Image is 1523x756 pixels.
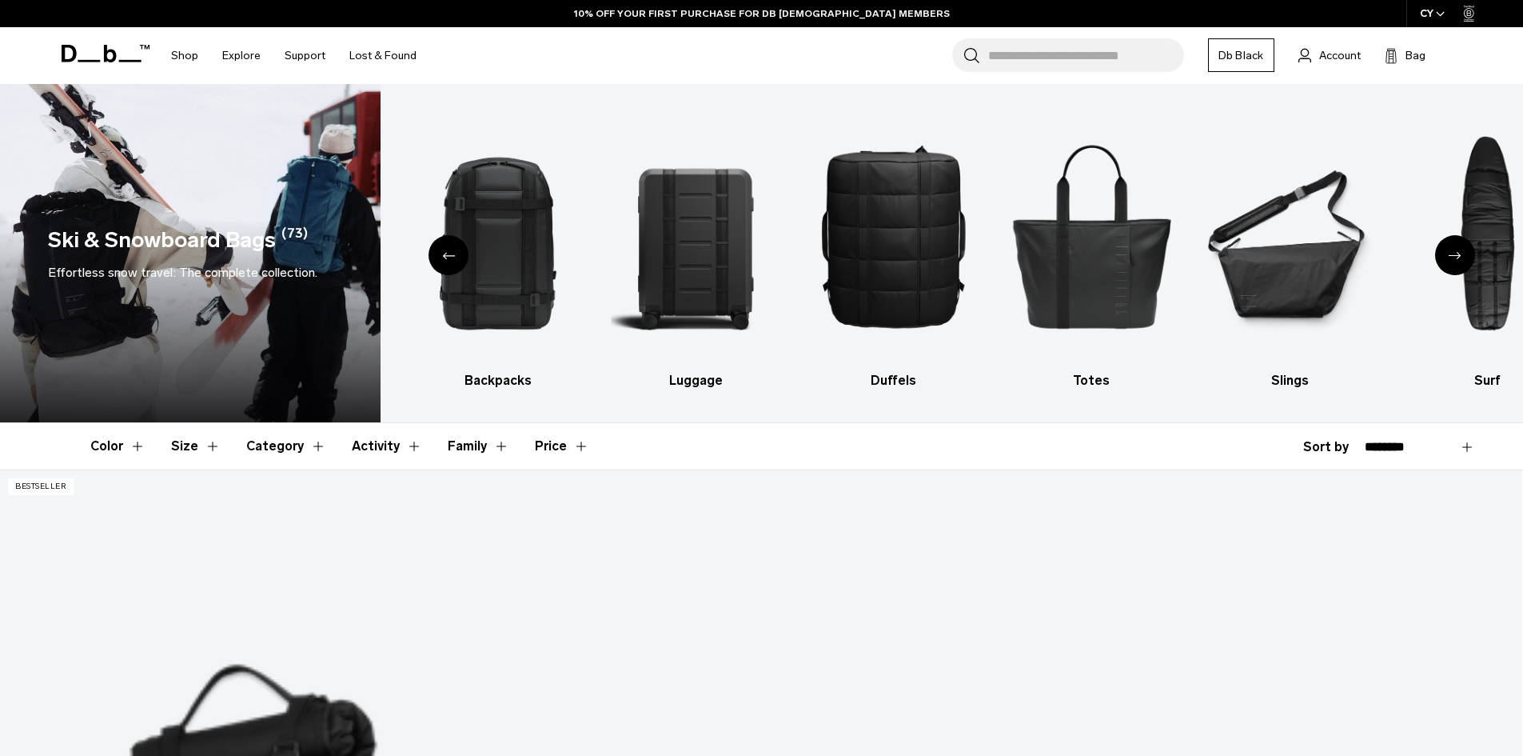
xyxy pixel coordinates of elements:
[809,108,979,390] a: Db Duffels
[281,224,308,257] span: (73)
[1007,108,1177,363] img: Db
[215,108,385,363] img: Db
[1007,108,1177,390] a: Db Totes
[611,108,781,390] a: Db Luggage
[171,27,198,84] a: Shop
[574,6,950,21] a: 10% OFF YOUR FIRST PURCHASE FOR DB [DEMOGRAPHIC_DATA] MEMBERS
[48,224,276,257] h1: Ski & Snowboard Bags
[215,108,385,390] a: Db All products
[413,108,583,390] li: 2 / 10
[1405,47,1425,64] span: Bag
[222,27,261,84] a: Explore
[413,371,583,390] h3: Backpacks
[215,108,385,390] li: 1 / 10
[285,27,325,84] a: Support
[171,423,221,470] button: Toggle Filter
[448,423,509,470] button: Toggle Filter
[1205,108,1375,363] img: Db
[611,108,781,390] li: 3 / 10
[48,265,317,280] span: Effortless snow travel: The complete collection.
[1007,108,1177,390] li: 5 / 10
[1205,108,1375,390] li: 6 / 10
[246,423,326,470] button: Toggle Filter
[159,27,429,84] nav: Main Navigation
[215,371,385,390] h3: All products
[1298,46,1361,65] a: Account
[1435,235,1475,275] div: Next slide
[809,108,979,390] li: 4 / 10
[413,108,583,390] a: Db Backpacks
[1205,108,1375,390] a: Db Slings
[429,235,468,275] div: Previous slide
[1385,46,1425,65] button: Bag
[1208,38,1274,72] a: Db Black
[809,108,979,363] img: Db
[349,27,417,84] a: Lost & Found
[535,423,589,470] button: Toggle Price
[413,108,583,363] img: Db
[611,371,781,390] h3: Luggage
[809,371,979,390] h3: Duffels
[1205,371,1375,390] h3: Slings
[8,478,74,495] p: Bestseller
[1319,47,1361,64] span: Account
[352,423,422,470] button: Toggle Filter
[611,108,781,363] img: Db
[90,423,146,470] button: Toggle Filter
[1007,371,1177,390] h3: Totes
